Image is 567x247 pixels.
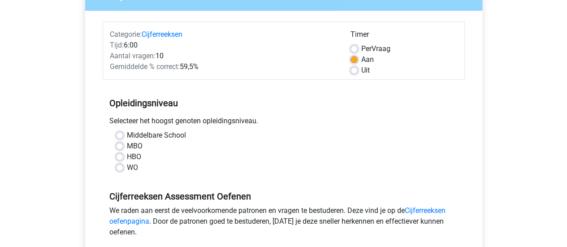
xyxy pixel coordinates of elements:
label: WO [127,162,138,173]
label: Aan [361,54,374,65]
label: Vraag [361,43,390,54]
div: 10 [103,51,344,61]
label: MBO [127,141,143,152]
span: Gemiddelde % correct: [110,62,180,71]
span: Per [361,44,372,53]
label: Middelbare School [127,130,186,141]
span: Aantal vragen: [110,52,156,60]
div: We raden aan eerst de veelvoorkomende patronen en vragen te bestuderen. Deze vind je op de . Door... [103,205,465,241]
a: Cijferreeksen [142,30,182,39]
span: Categorie: [110,30,142,39]
div: Selecteer het hoogst genoten opleidingsniveau. [103,116,465,130]
label: Uit [361,65,370,76]
div: 6:00 [103,40,344,51]
h5: Cijferreeksen Assessment Oefenen [109,191,458,202]
label: HBO [127,152,141,162]
span: Tijd: [110,41,124,49]
div: Timer [351,29,458,43]
h5: Opleidingsniveau [109,94,458,112]
div: 59,5% [103,61,344,72]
